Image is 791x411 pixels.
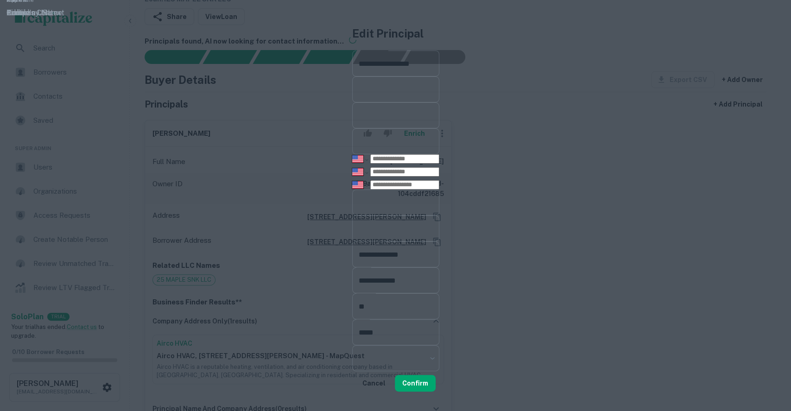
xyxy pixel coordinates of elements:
iframe: Chat Widget [745,337,791,381]
button: Cancel [359,375,389,392]
h2: Edit Principal [352,25,439,42]
div: ​ [352,345,439,371]
button: Confirm [395,375,436,392]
